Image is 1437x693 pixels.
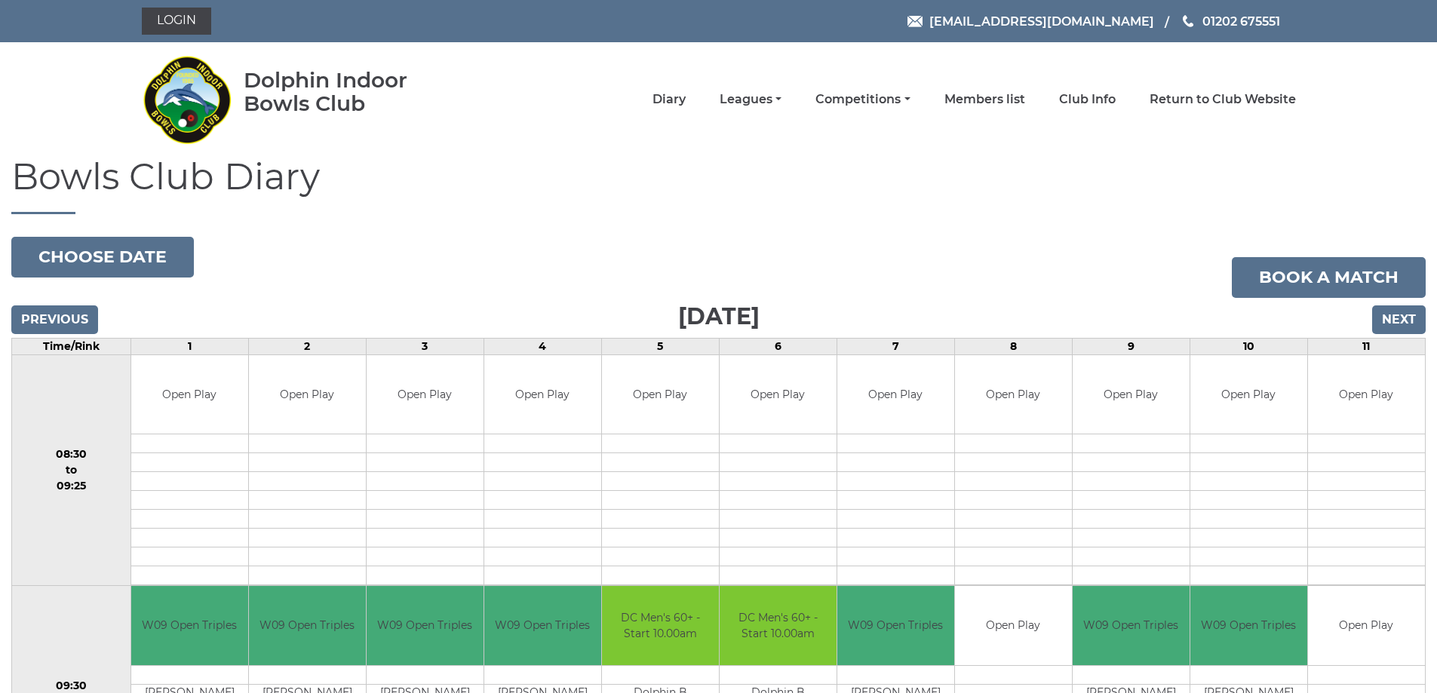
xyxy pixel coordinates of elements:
td: 1 [130,338,248,354]
td: Open Play [955,586,1072,665]
a: Phone us 01202 675551 [1181,12,1280,31]
td: DC Men's 60+ - Start 10.00am [720,586,837,665]
td: W09 Open Triples [837,586,954,665]
td: W09 Open Triples [249,586,366,665]
td: Open Play [367,355,484,434]
td: Open Play [955,355,1072,434]
td: 5 [601,338,719,354]
a: Diary [652,91,686,108]
td: W09 Open Triples [367,586,484,665]
td: Open Play [1190,355,1307,434]
button: Choose date [11,237,194,278]
input: Next [1372,305,1426,334]
a: Leagues [720,91,781,108]
td: DC Men's 60+ - Start 10.00am [602,586,719,665]
td: Open Play [1308,586,1425,665]
td: 7 [837,338,954,354]
td: W09 Open Triples [131,586,248,665]
td: Open Play [249,355,366,434]
td: W09 Open Triples [484,586,601,665]
td: Open Play [484,355,601,434]
td: 3 [366,338,484,354]
a: Return to Club Website [1150,91,1296,108]
a: Book a match [1232,257,1426,298]
div: Dolphin Indoor Bowls Club [244,69,456,115]
h1: Bowls Club Diary [11,157,1426,214]
a: Members list [944,91,1025,108]
td: Open Play [1073,355,1190,434]
img: Email [907,16,923,27]
td: Time/Rink [12,338,131,354]
td: W09 Open Triples [1073,586,1190,665]
td: Open Play [837,355,954,434]
td: Open Play [602,355,719,434]
img: Dolphin Indoor Bowls Club [142,47,232,152]
a: Club Info [1059,91,1116,108]
td: Open Play [131,355,248,434]
td: Open Play [1308,355,1425,434]
a: Competitions [815,91,910,108]
td: 6 [719,338,837,354]
span: 01202 675551 [1202,14,1280,28]
img: Phone us [1183,15,1193,27]
td: Open Play [720,355,837,434]
a: Login [142,8,211,35]
input: Previous [11,305,98,334]
td: W09 Open Triples [1190,586,1307,665]
td: 2 [248,338,366,354]
td: 8 [954,338,1072,354]
td: 4 [484,338,601,354]
td: 9 [1072,338,1190,354]
td: 11 [1307,338,1425,354]
td: 08:30 to 09:25 [12,354,131,586]
a: Email [EMAIL_ADDRESS][DOMAIN_NAME] [907,12,1154,31]
span: [EMAIL_ADDRESS][DOMAIN_NAME] [929,14,1154,28]
td: 10 [1190,338,1307,354]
